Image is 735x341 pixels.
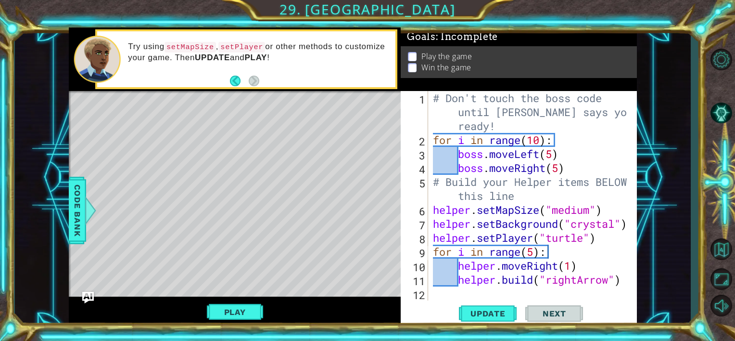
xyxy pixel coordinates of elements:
[525,302,583,326] button: Next
[421,62,471,73] p: Win the game
[128,41,389,63] p: Try using , or other methods to customize your game. Then and !
[436,31,498,42] span: : Incomplete
[403,274,428,288] div: 11
[403,288,428,302] div: 12
[407,31,498,43] span: Goals
[403,134,428,148] div: 2
[403,176,428,204] div: 5
[459,302,517,326] button: Update
[707,234,735,266] a: Back to Map
[165,42,216,52] code: setMapSize
[245,53,267,62] strong: PLAY
[195,53,230,62] strong: UPDATE
[707,48,735,71] button: Level Options
[218,42,265,52] code: setPlayer
[461,309,515,318] span: Update
[707,101,735,124] button: AI Hint
[249,76,259,86] button: Next
[403,232,428,246] div: 8
[403,92,428,134] div: 1
[533,309,576,319] span: Next
[82,292,94,303] button: Ask AI
[707,267,735,291] button: Maximize Browser
[230,76,249,86] button: Back
[403,162,428,176] div: 4
[707,294,735,317] button: Mute
[403,246,428,260] div: 9
[403,260,428,274] div: 10
[403,204,428,218] div: 6
[707,236,735,263] button: Back to Map
[421,51,472,62] p: Play the game
[403,218,428,232] div: 7
[207,303,263,321] button: Play
[403,148,428,162] div: 3
[70,181,85,240] span: Code Bank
